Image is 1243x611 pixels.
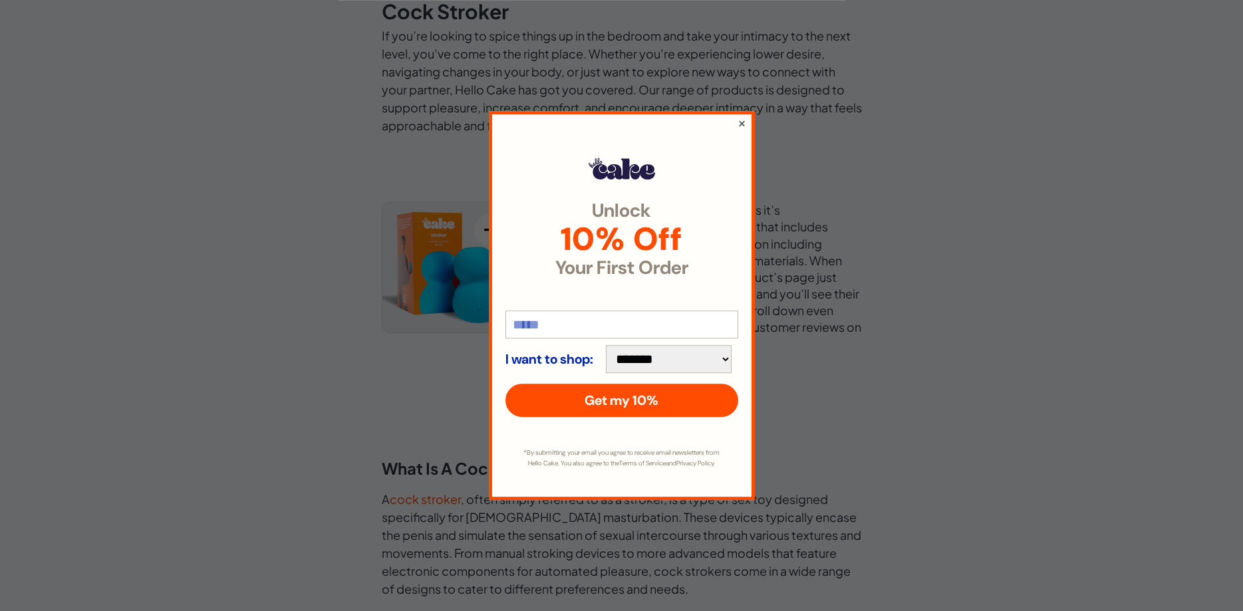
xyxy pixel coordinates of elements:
p: *By submitting your email you agree to receive email newsletters from Hello Cake. You also agree ... [519,447,725,469]
a: Terms of Service [619,459,666,467]
strong: I want to shop: [505,352,593,366]
a: Privacy Policy [676,459,714,467]
button: Get my 10% [505,384,738,417]
span: 10% Off [505,223,738,255]
img: Hello Cake [589,158,655,179]
button: × [737,114,746,130]
strong: Unlock [505,201,738,220]
strong: Your First Order [505,259,738,277]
